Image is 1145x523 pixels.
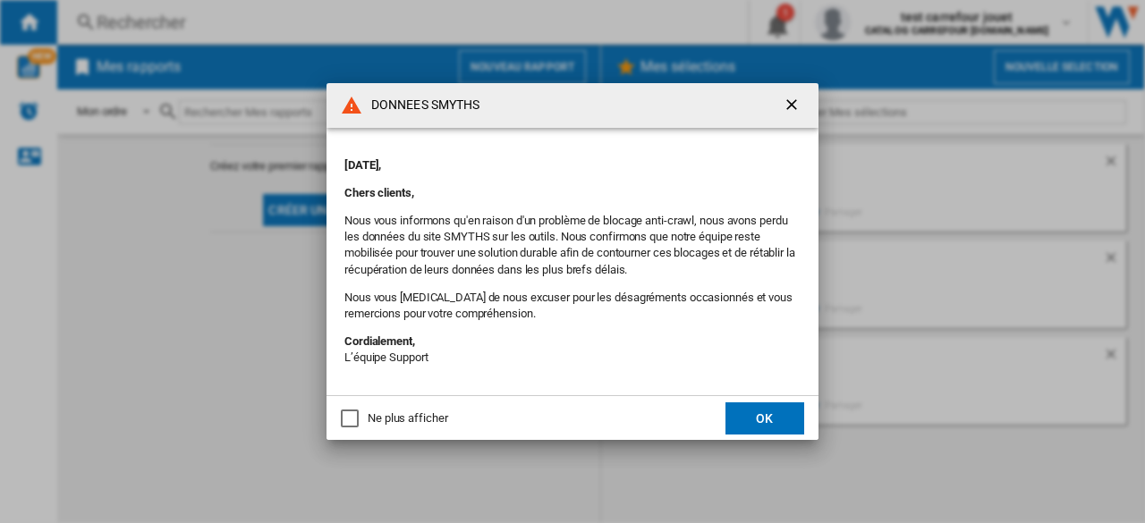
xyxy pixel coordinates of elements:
[344,186,414,199] strong: Chers clients,
[344,158,381,172] strong: [DATE],
[344,334,415,348] strong: Cordialement,
[776,88,811,123] button: getI18NText('BUTTONS.CLOSE_DIALOG')
[344,333,801,366] p: L’équipe Support
[327,83,818,441] md-dialog: {{::notification.summary}}
[344,290,801,322] p: Nous vous [MEDICAL_DATA] de nous excuser pour les désagréments occasionnés et vous remercions pou...
[344,213,801,278] p: Nous vous informons qu'en raison d'un problème de blocage anti-crawl, nous avons perdu les donnée...
[368,410,447,426] div: Ne plus afficher
[362,97,479,114] h4: DONNEES SMYTHS
[783,96,804,117] ng-md-icon: getI18NText('BUTTONS.CLOSE_DIALOG')
[725,402,804,434] button: OK
[341,410,447,427] md-checkbox: Ne plus afficher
